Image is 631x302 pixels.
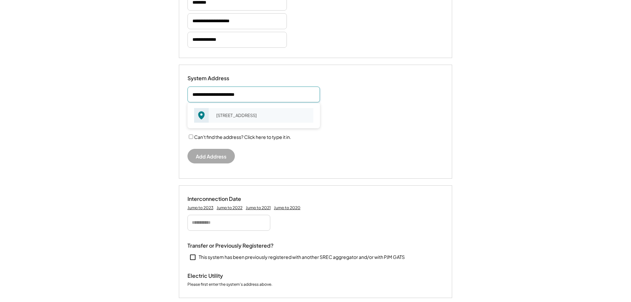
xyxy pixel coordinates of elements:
div: Jump to 2021 [246,205,271,211]
label: Can't find the address? Click here to type it in. [194,134,291,140]
button: Add Address [187,149,235,163]
div: Electric Utility [187,272,254,279]
div: Jump to 2022 [217,205,242,211]
div: Jump to 2020 [274,205,300,211]
div: Jump to 2023 [187,205,213,211]
div: [STREET_ADDRESS] [212,111,313,120]
div: Please first enter the system's address above. [187,282,272,288]
div: This system has been previously registered with another SREC aggregator and/or with PJM GATS [199,254,405,261]
div: Interconnection Date [187,196,254,203]
div: Transfer or Previously Registered? [187,242,274,249]
div: System Address [187,75,254,82]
